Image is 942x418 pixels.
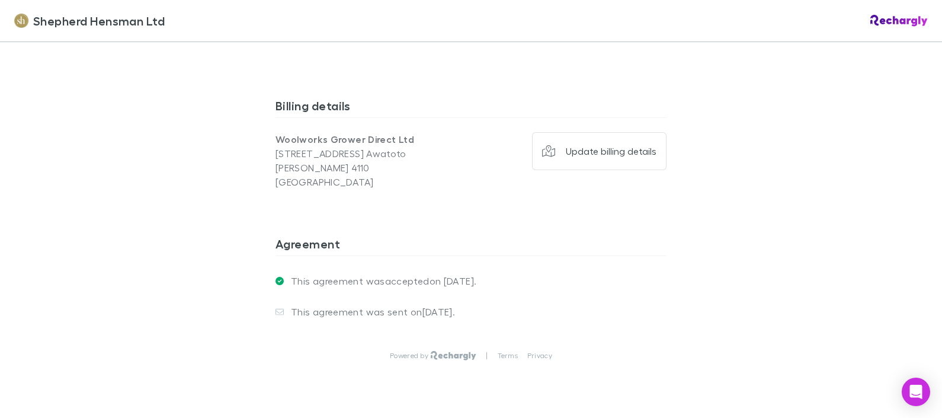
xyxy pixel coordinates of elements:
[498,351,518,360] a: Terms
[902,378,930,406] div: Open Intercom Messenger
[275,146,471,161] p: [STREET_ADDRESS] Awatoto
[532,132,667,170] button: Update billing details
[527,351,552,360] a: Privacy
[275,237,667,256] h3: Agreement
[870,15,928,27] img: Rechargly Logo
[284,306,455,318] p: This agreement was sent on [DATE] .
[14,14,28,28] img: Shepherd Hensman Ltd's Logo
[431,351,476,360] img: Rechargly Logo
[486,351,488,360] p: |
[275,132,471,146] p: Woolworks Grower Direct Ltd
[275,161,471,175] p: [PERSON_NAME] 4110
[275,175,471,189] p: [GEOGRAPHIC_DATA]
[284,275,476,287] p: This agreement was accepted on [DATE] .
[566,145,656,157] div: Update billing details
[33,12,165,30] span: Shepherd Hensman Ltd
[390,351,431,360] p: Powered by
[275,98,667,117] h3: Billing details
